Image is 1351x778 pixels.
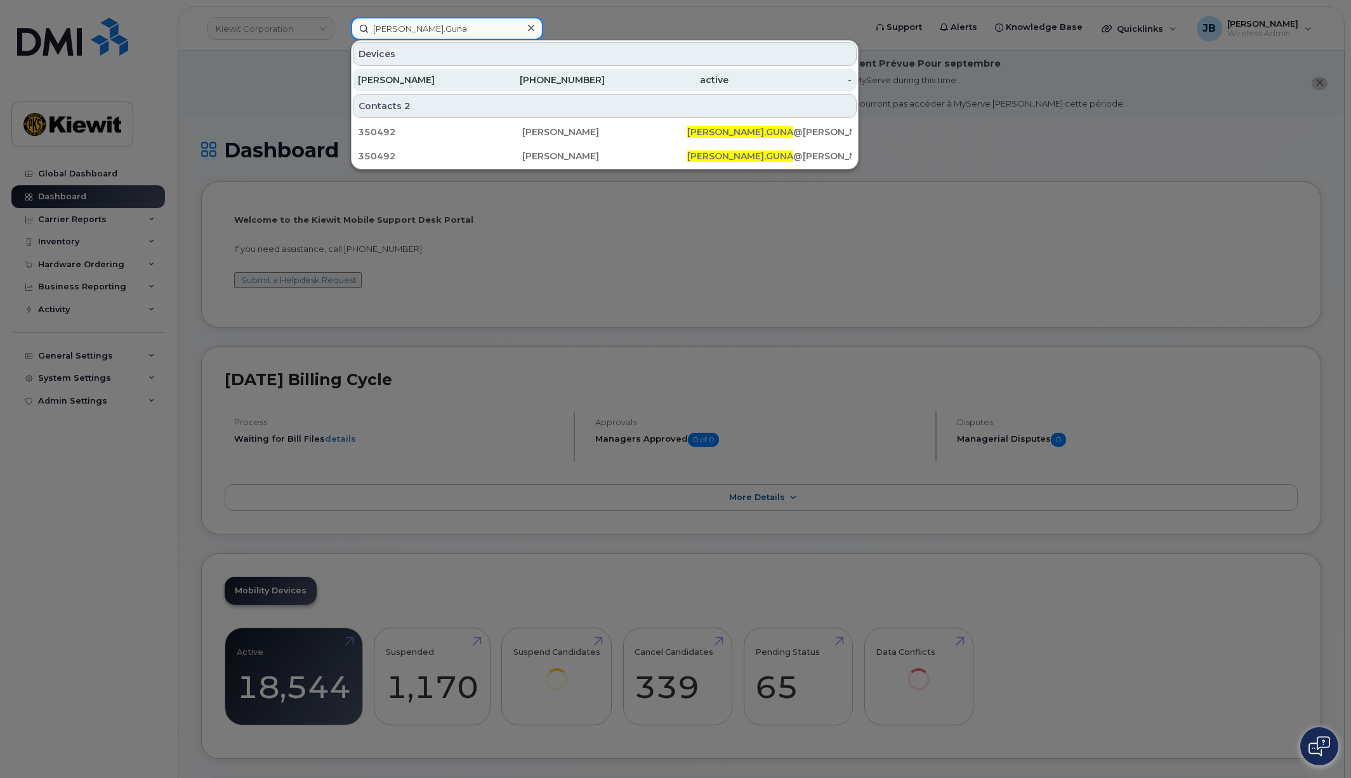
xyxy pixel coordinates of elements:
a: 350492[PERSON_NAME][PERSON_NAME].GUNA@[PERSON_NAME][DOMAIN_NAME] [353,121,857,143]
div: Contacts [353,94,857,118]
img: Open chat [1308,736,1330,756]
div: 350492 [358,150,522,162]
a: [PERSON_NAME][PHONE_NUMBER]active- [353,69,857,91]
a: 350492[PERSON_NAME][PERSON_NAME].GUNA@[PERSON_NAME][DOMAIN_NAME] [353,145,857,168]
div: - [728,74,852,86]
div: Devices [353,42,857,66]
div: [PERSON_NAME] [358,74,482,86]
span: [PERSON_NAME].GUNA [687,126,793,138]
span: [PERSON_NAME].GUNA [687,150,793,162]
div: @[PERSON_NAME][DOMAIN_NAME] [687,150,852,162]
span: 2 [404,100,411,112]
div: 350492 [358,126,522,138]
div: [PERSON_NAME] [522,150,687,162]
div: [PERSON_NAME] [522,126,687,138]
div: active [605,74,728,86]
div: @[PERSON_NAME][DOMAIN_NAME] [687,126,852,138]
div: [PHONE_NUMBER] [482,74,605,86]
